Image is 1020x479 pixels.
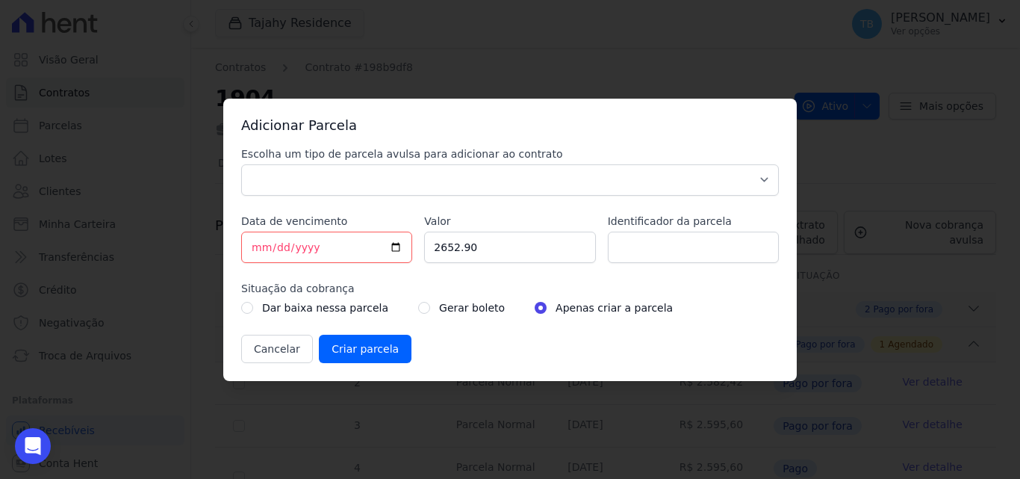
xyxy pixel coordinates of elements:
[319,335,411,363] input: Criar parcela
[424,214,595,229] label: Valor
[241,335,313,363] button: Cancelar
[241,117,779,135] h3: Adicionar Parcela
[15,428,51,464] div: Open Intercom Messenger
[241,281,779,296] label: Situação da cobrança
[439,299,505,317] label: Gerar boleto
[262,299,388,317] label: Dar baixa nessa parcela
[241,214,412,229] label: Data de vencimento
[608,214,779,229] label: Identificador da parcela
[556,299,673,317] label: Apenas criar a parcela
[241,146,779,161] label: Escolha um tipo de parcela avulsa para adicionar ao contrato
